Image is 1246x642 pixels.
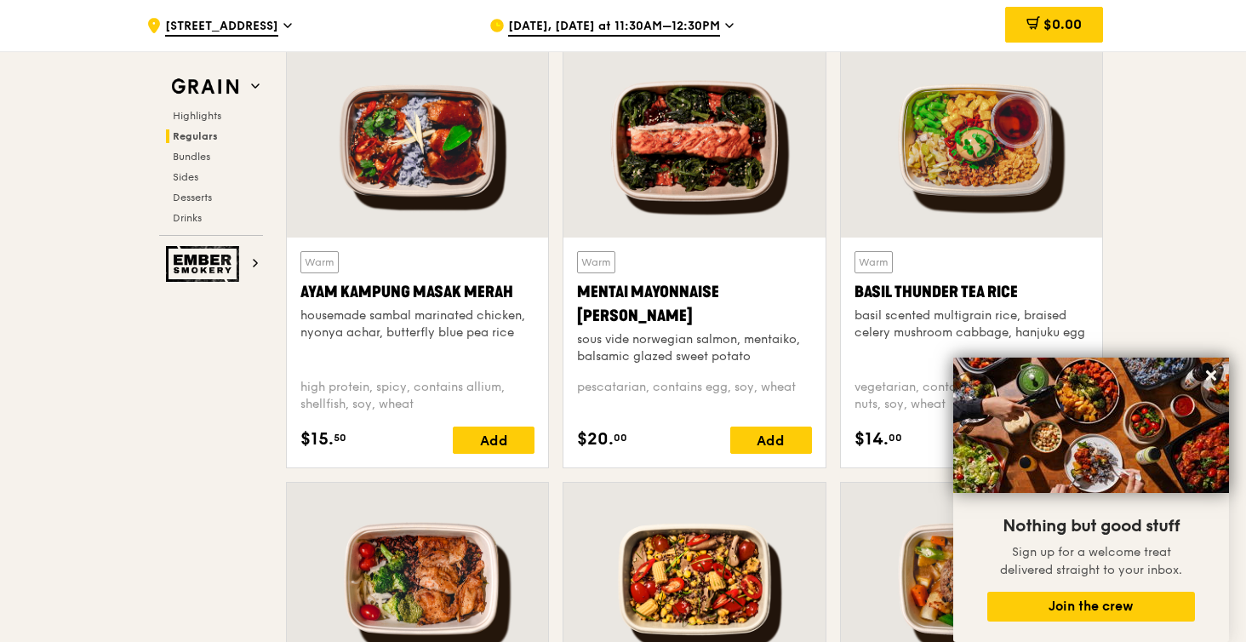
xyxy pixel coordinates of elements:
[889,431,902,444] span: 00
[46,99,60,112] img: tab_domain_overview_orange.svg
[300,379,534,413] div: high protein, spicy, contains allium, shellfish, soy, wheat
[854,280,1089,304] div: Basil Thunder Tea Rice
[1043,16,1082,32] span: $0.00
[44,44,187,58] div: Domain: [DOMAIN_NAME]
[508,18,720,37] span: [DATE], [DATE] at 11:30AM–12:30PM
[188,100,287,112] div: Keywords by Traffic
[173,171,198,183] span: Sides
[577,251,615,273] div: Warm
[300,251,339,273] div: Warm
[854,379,1089,413] div: vegetarian, contains allium, barley, egg, nuts, soy, wheat
[173,151,210,163] span: Bundles
[577,331,811,365] div: sous vide norwegian salmon, mentaiko, balsamic glazed sweet potato
[1197,362,1225,389] button: Close
[577,280,811,328] div: Mentai Mayonnaise [PERSON_NAME]
[953,358,1229,493] img: DSC07876-Edit02-Large.jpeg
[173,212,202,224] span: Drinks
[173,130,218,142] span: Regulars
[166,72,244,102] img: Grain web logo
[173,110,221,122] span: Highlights
[1003,516,1180,536] span: Nothing but good stuff
[48,27,83,41] div: v 4.0.24
[577,427,614,452] span: $20.
[166,246,244,282] img: Ember Smokery web logo
[300,280,534,304] div: Ayam Kampung Masak Merah
[854,427,889,452] span: $14.
[169,99,183,112] img: tab_keywords_by_traffic_grey.svg
[300,307,534,341] div: housemade sambal marinated chicken, nyonya achar, butterfly blue pea rice
[300,427,334,452] span: $15.
[65,100,152,112] div: Domain Overview
[453,427,534,454] div: Add
[730,427,812,454] div: Add
[987,592,1195,622] button: Join the crew
[854,251,893,273] div: Warm
[1000,545,1182,577] span: Sign up for a welcome treat delivered straight to your inbox.
[173,192,212,203] span: Desserts
[577,379,811,413] div: pescatarian, contains egg, soy, wheat
[27,44,41,58] img: website_grey.svg
[165,18,278,37] span: [STREET_ADDRESS]
[334,431,346,444] span: 50
[614,431,627,444] span: 00
[27,27,41,41] img: logo_orange.svg
[854,307,1089,341] div: basil scented multigrain rice, braised celery mushroom cabbage, hanjuku egg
